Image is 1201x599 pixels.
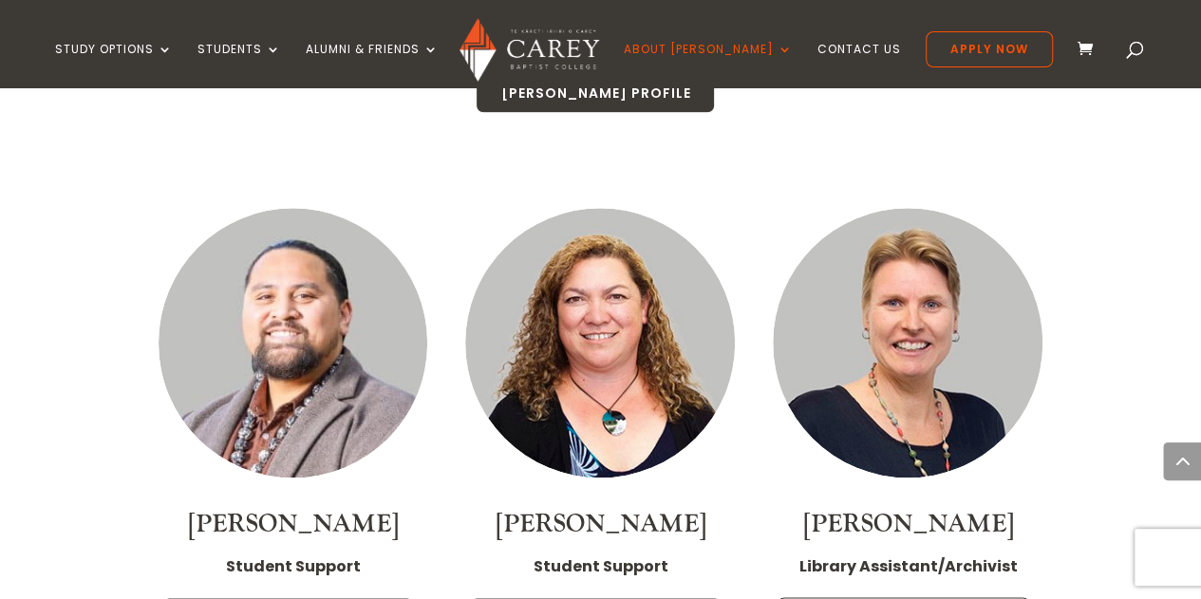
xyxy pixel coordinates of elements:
[159,208,428,477] img: Jarrahmal Tanielu_300x300
[798,555,1017,577] strong: Library Assistant/Archivist
[817,43,901,87] a: Contact Us
[533,555,667,577] strong: Student Support
[225,555,360,577] strong: Student Support
[773,208,1042,477] img: Anna Tovey_300x300
[197,43,281,87] a: Students
[187,508,398,540] a: [PERSON_NAME]
[460,18,599,82] img: Carey Baptist College
[55,43,173,87] a: Study Options
[306,43,439,87] a: Alumni & Friends
[926,31,1053,67] a: Apply Now
[624,43,793,87] a: About [PERSON_NAME]
[495,508,705,540] a: [PERSON_NAME]
[465,208,735,477] img: Staff Thumbnail - Denise Tims
[476,74,715,114] a: [PERSON_NAME] Profile
[802,508,1013,540] a: [PERSON_NAME]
